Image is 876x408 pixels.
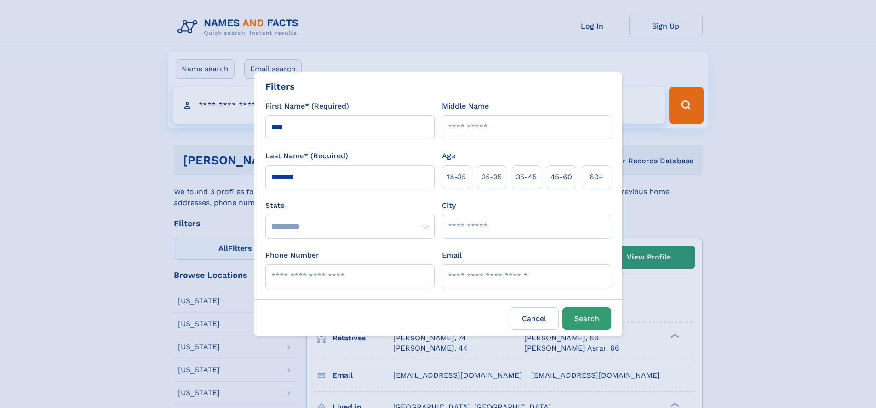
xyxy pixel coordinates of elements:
div: Filters [265,80,295,93]
label: Email [442,250,462,261]
label: City [442,200,456,211]
label: Last Name* (Required) [265,150,348,161]
label: Cancel [510,307,559,330]
span: 60+ [590,172,603,183]
label: Middle Name [442,101,489,112]
label: Age [442,150,455,161]
span: 45‑60 [550,172,572,183]
span: 25‑35 [481,172,502,183]
label: State [265,200,435,211]
button: Search [562,307,611,330]
span: 35‑45 [516,172,537,183]
label: First Name* (Required) [265,101,349,112]
label: Phone Number [265,250,319,261]
span: 18‑25 [447,172,466,183]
